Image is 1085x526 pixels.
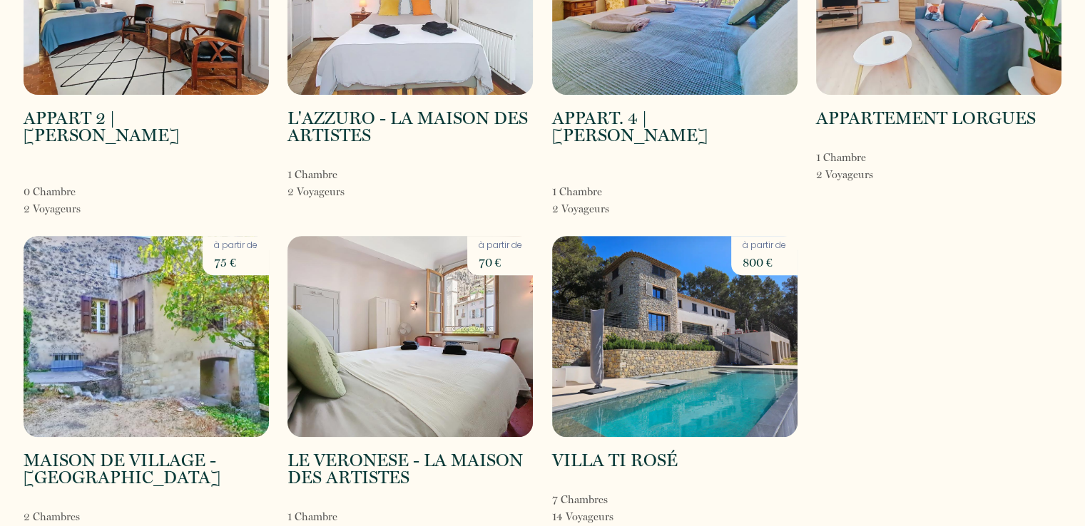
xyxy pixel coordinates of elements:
[552,508,613,525] p: 14 Voyageur
[340,185,345,198] span: s
[552,110,798,144] h2: APPART. 4 | [PERSON_NAME]
[24,200,81,217] p: 2 Voyageur
[743,239,786,252] p: à partir de
[552,491,613,508] p: 7 Chambre
[24,452,269,486] h2: MAISON DE VILLAGE - [GEOGRAPHIC_DATA]
[609,510,613,523] span: s
[24,236,269,437] img: rental-image
[552,236,798,437] img: rental-image
[24,183,81,200] p: 0 Chambre
[214,239,258,252] p: à partir de
[287,452,533,486] h2: LE VERONESE - LA MAISON DES ARTISTES
[816,149,873,166] p: 1 Chambre
[816,110,1036,127] h2: APPARTEMENT LORGUES
[603,493,608,506] span: s
[479,239,522,252] p: à partir de
[816,166,873,183] p: 2 Voyageur
[743,252,786,272] p: 800 €
[287,110,533,144] h2: L'AZZURO - LA MAISON DES ARTISTES
[605,202,609,215] span: s
[24,110,269,144] h2: APPART 2 | [PERSON_NAME]
[552,200,609,217] p: 2 Voyageur
[76,510,80,523] span: s
[287,183,345,200] p: 2 Voyageur
[287,236,533,437] img: rental-image
[76,202,81,215] span: s
[287,166,345,183] p: 1 Chambre
[24,508,80,525] p: 2 Chambre
[214,252,258,272] p: 75 €
[552,183,609,200] p: 1 Chambre
[869,168,873,181] span: s
[479,252,522,272] p: 70 €
[287,508,345,525] p: 1 Chambre
[552,452,678,469] h2: VILLA TI ROSÉ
